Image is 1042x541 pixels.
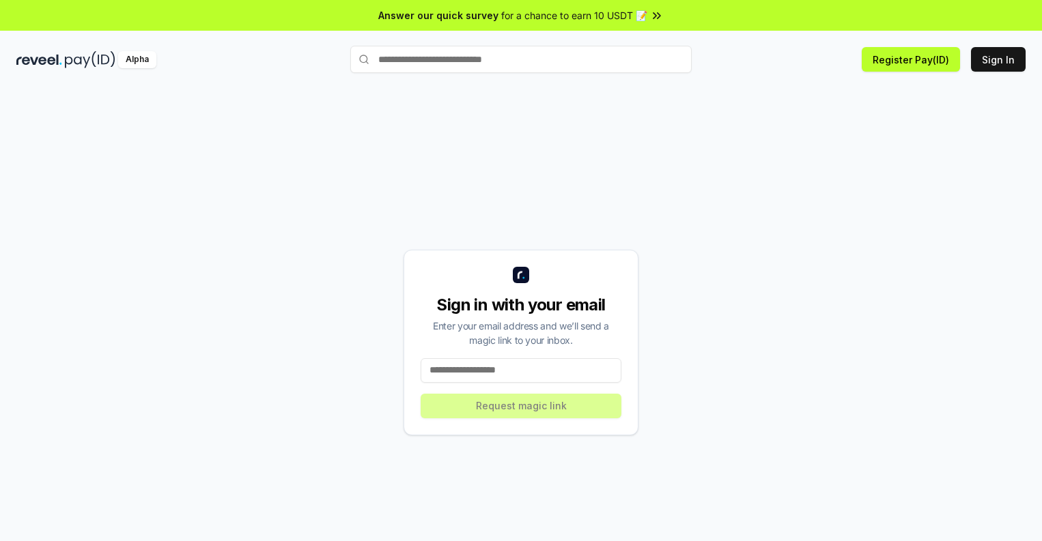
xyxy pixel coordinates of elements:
img: logo_small [513,267,529,283]
span: for a chance to earn 10 USDT 📝 [501,8,647,23]
span: Answer our quick survey [378,8,498,23]
div: Sign in with your email [421,294,621,316]
img: pay_id [65,51,115,68]
button: Register Pay(ID) [862,47,960,72]
div: Alpha [118,51,156,68]
button: Sign In [971,47,1026,72]
div: Enter your email address and we’ll send a magic link to your inbox. [421,319,621,347]
img: reveel_dark [16,51,62,68]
